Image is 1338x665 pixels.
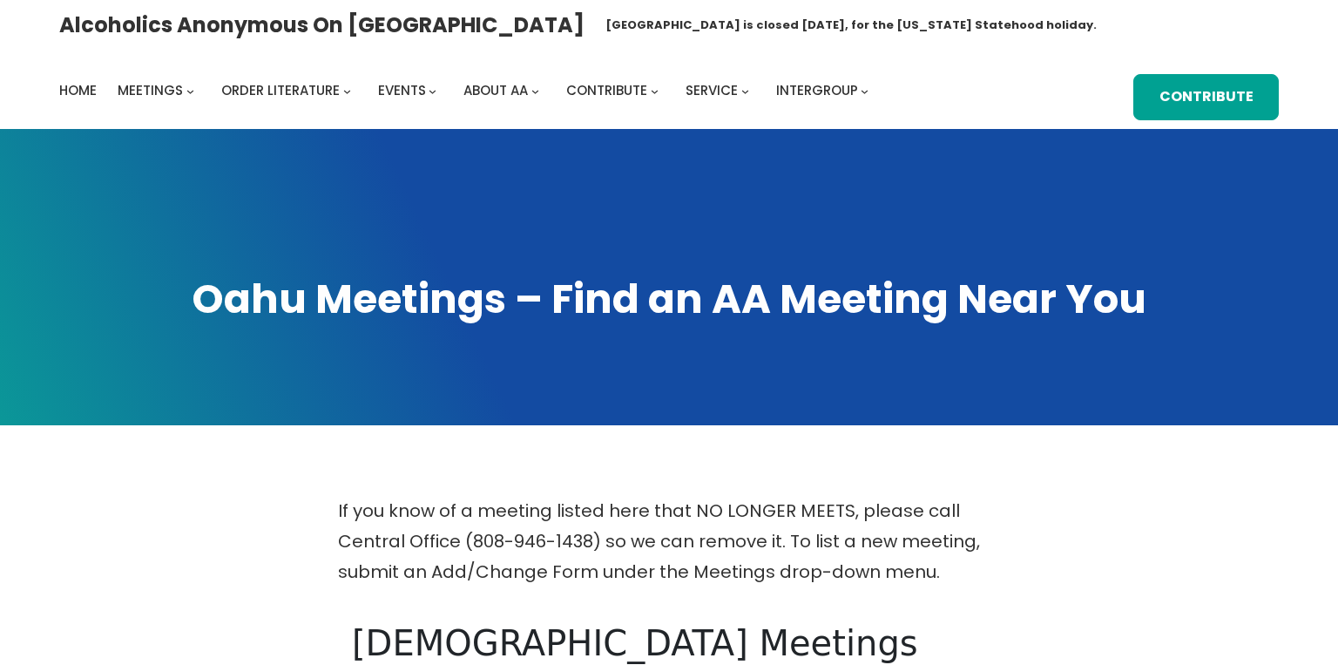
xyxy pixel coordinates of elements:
button: Intergroup submenu [861,87,868,95]
span: Order Literature [221,81,340,99]
button: Events submenu [429,87,436,95]
a: Intergroup [776,78,858,103]
h1: [GEOGRAPHIC_DATA] is closed [DATE], for the [US_STATE] Statehood holiday. [605,17,1097,34]
h1: Oahu Meetings – Find an AA Meeting Near You [59,272,1279,327]
span: Contribute [566,81,647,99]
a: Contribute [1133,74,1279,120]
p: If you know of a meeting listed here that NO LONGER MEETS, please call Central Office (808-946-14... [338,496,1000,587]
span: Home [59,81,97,99]
button: About AA submenu [531,87,539,95]
button: Order Literature submenu [343,87,351,95]
span: Meetings [118,81,183,99]
span: Service [686,81,738,99]
a: Meetings [118,78,183,103]
button: Contribute submenu [651,87,659,95]
a: Alcoholics Anonymous on [GEOGRAPHIC_DATA] [59,6,585,44]
a: Contribute [566,78,647,103]
span: Intergroup [776,81,858,99]
a: Service [686,78,738,103]
nav: Intergroup [59,78,875,103]
a: Home [59,78,97,103]
button: Service submenu [741,87,749,95]
span: Events [378,81,426,99]
h1: [DEMOGRAPHIC_DATA] Meetings [352,622,986,664]
span: About AA [463,81,528,99]
button: Meetings submenu [186,87,194,95]
a: About AA [463,78,528,103]
a: Events [378,78,426,103]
